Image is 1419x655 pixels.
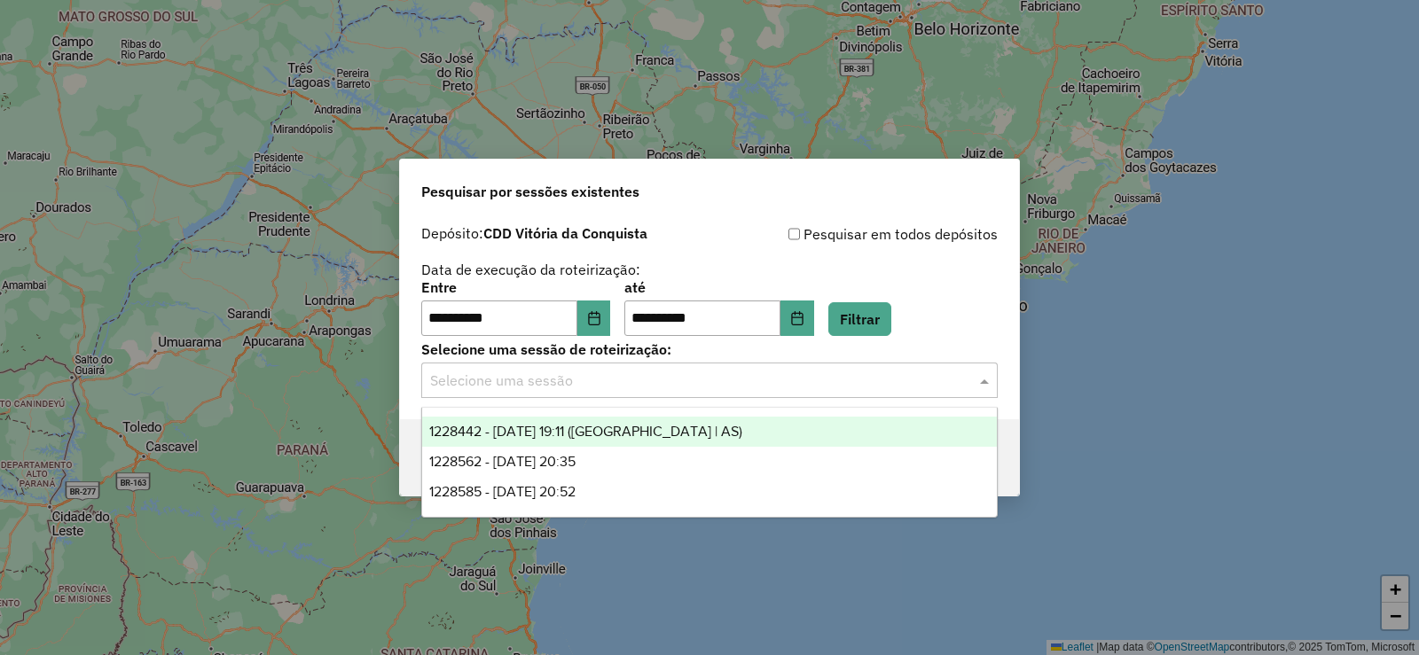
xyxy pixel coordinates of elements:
[429,424,742,439] span: 1228442 - [DATE] 19:11 ([GEOGRAPHIC_DATA] | AS)
[421,181,639,202] span: Pesquisar por sessões existentes
[421,277,610,298] label: Entre
[429,454,576,469] span: 1228562 - [DATE] 20:35
[421,259,640,280] label: Data de execução da roteirização:
[577,300,611,336] button: Choose Date
[709,223,998,245] div: Pesquisar em todos depósitos
[429,484,576,499] span: 1228585 - [DATE] 20:52
[421,339,998,360] label: Selecione uma sessão de roteirização:
[624,277,813,298] label: até
[421,407,998,518] ng-dropdown-panel: Options list
[828,302,891,336] button: Filtrar
[780,300,814,336] button: Choose Date
[421,222,647,244] label: Depósito:
[483,224,647,242] strong: CDD Vitória da Conquista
